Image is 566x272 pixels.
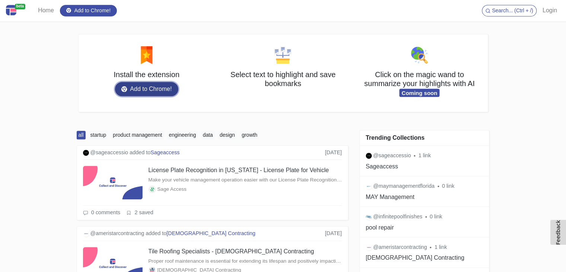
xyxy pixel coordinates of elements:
[366,214,372,220] img: infinitepoolfinishes
[83,150,89,156] img: sageaccessio
[360,207,489,237] a: infinitepoolfinishes @infinitepoolfinishes 0 link pool repair
[366,183,372,189] img: maymanagementflorida
[442,182,455,190] span: 0 link
[111,131,164,139] button: product management
[366,163,483,170] h3: Sageaccess
[90,149,128,157] a: @sageaccessio
[373,243,427,252] span: @ameristarcontracting
[150,149,179,155] a: Sageaccess
[91,209,120,217] span: 0 comments
[60,5,117,16] a: Add to Chrome!
[360,146,489,176] a: sageaccessio @sageaccessio 1 link Sageaccess
[6,3,29,18] a: beta
[150,187,154,192] img: Sage Access
[366,135,425,141] strong: Trending Collections
[218,131,237,139] button: design
[434,243,447,252] span: 1 link
[87,70,206,79] h5: Install the extension
[90,230,144,238] a: @ameristarcontracting
[224,70,342,88] h5: Select text to highlight and save bookmarks
[148,166,342,175] div: License Plate Recognition in Tennessee - License Plate for Vehicle
[148,176,342,184] div: Make your vehicle management operation easier with our License Plate Recognition in Tennessee. Li...
[399,89,439,97] span: Coming soon
[89,131,108,139] button: startup
[360,176,489,206] a: maymanagementflorida @maymanagementflorida 0 link MAY Management
[138,46,156,64] img: Bookmark
[410,46,428,64] img: Discover
[366,224,483,231] h3: pool repair
[157,186,187,193] span: Sage Access
[148,257,342,265] div: Proper roof maintenance is essential for extending its lifespan and positively impacting the over...
[6,5,16,15] img: Centroly
[360,237,489,268] a: ameristarcontracting @ameristarcontracting 1 link [DEMOGRAPHIC_DATA] Contracting
[15,4,26,9] span: beta
[366,153,372,159] img: sageaccessio
[148,247,342,256] div: Tile Roofing Specialists - Ameristar Contracting
[115,82,178,96] a: Add to Chrome!
[240,131,259,139] button: growth
[35,3,57,18] a: Home
[135,209,153,217] span: 2 saved
[274,46,292,64] img: Collect
[482,5,537,16] button: Search... (Ctrl + /)
[418,152,431,160] span: 1 link
[555,220,561,245] span: Feedback
[366,244,372,250] img: ameristarcontracting
[373,152,411,160] span: @sageaccessio
[325,230,342,238] div: [DATE]
[201,131,215,139] button: data
[540,3,560,18] a: Login
[492,7,533,13] span: Search... (Ctrl + /)
[366,254,483,261] h3: Ameristar Contracting
[366,193,483,200] h3: MAY Management
[373,182,435,190] span: @maymanagementflorida
[167,131,198,139] button: engineering
[373,213,422,221] span: @infinitepoolfinishes
[83,231,89,237] img: ameristarcontracting
[146,230,255,238] span: added to
[430,213,442,221] span: 0 link
[325,149,342,157] div: [DATE]
[129,149,179,157] span: added to
[167,230,256,236] a: [DEMOGRAPHIC_DATA] Contracting
[77,131,86,139] button: all
[360,70,479,97] h5: Click on the magic wand to summarize your highlights with AI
